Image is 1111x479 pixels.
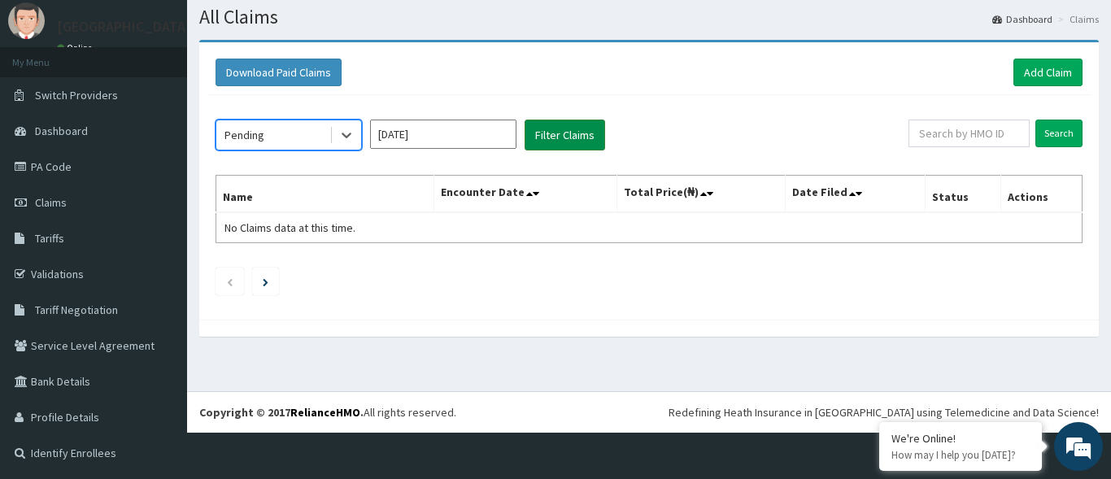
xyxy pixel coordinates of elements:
[35,195,67,210] span: Claims
[187,391,1111,433] footer: All rights reserved.
[226,274,233,289] a: Previous page
[525,120,605,150] button: Filter Claims
[267,8,306,47] div: Minimize live chat window
[786,176,926,213] th: Date Filed
[35,231,64,246] span: Tariffs
[85,91,273,112] div: Chat with us now
[199,405,364,420] strong: Copyright © 2017 .
[30,81,66,122] img: d_794563401_company_1708531726252_794563401
[199,7,1099,28] h1: All Claims
[35,303,118,317] span: Tariff Negotiation
[8,312,310,369] textarea: Type your message and hit 'Enter'
[891,448,1030,462] p: How may I help you today?
[35,124,88,138] span: Dashboard
[263,274,268,289] a: Next page
[1000,176,1082,213] th: Actions
[616,176,786,213] th: Total Price(₦)
[926,176,1001,213] th: Status
[1013,59,1083,86] a: Add Claim
[992,12,1052,26] a: Dashboard
[224,220,355,235] span: No Claims data at this time.
[290,405,360,420] a: RelianceHMO
[94,139,224,303] span: We're online!
[908,120,1030,147] input: Search by HMO ID
[57,42,96,54] a: Online
[57,20,191,34] p: [GEOGRAPHIC_DATA]
[1054,12,1099,26] li: Claims
[224,127,264,143] div: Pending
[8,2,45,39] img: User Image
[434,176,616,213] th: Encounter Date
[216,176,434,213] th: Name
[1035,120,1083,147] input: Search
[891,431,1030,446] div: We're Online!
[35,88,118,102] span: Switch Providers
[370,120,516,149] input: Select Month and Year
[216,59,342,86] button: Download Paid Claims
[669,404,1099,420] div: Redefining Heath Insurance in [GEOGRAPHIC_DATA] using Telemedicine and Data Science!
